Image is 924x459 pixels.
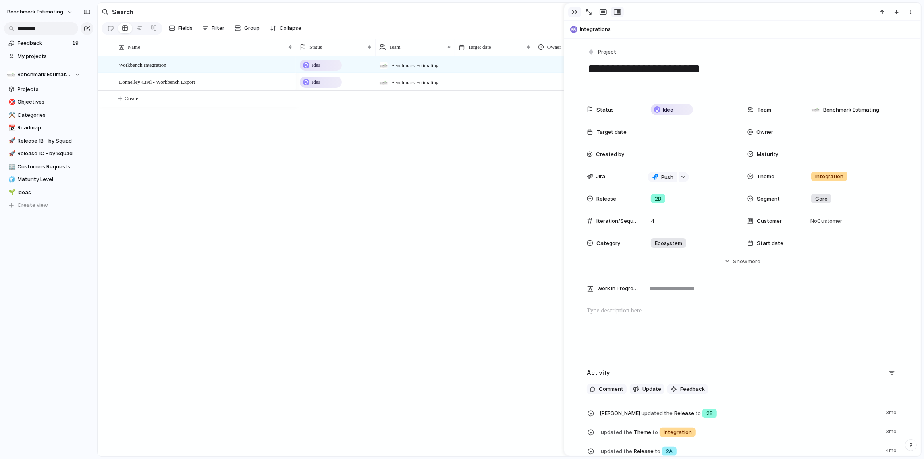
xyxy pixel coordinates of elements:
a: 🧊Maturity Level [4,174,83,185]
span: Create [125,94,138,102]
span: Fields [178,24,193,32]
button: 🧊 [7,175,15,183]
button: 🏢 [7,163,15,171]
div: 📅Roadmap [4,122,83,134]
span: Created by [596,150,624,158]
span: No Customer [808,217,842,225]
button: 🚀 [7,137,15,145]
button: ⚒️ [7,111,15,119]
span: to [655,447,661,455]
span: Benchmark Estimating [823,106,879,114]
span: Work in Progress [597,285,638,293]
span: Roadmap [18,124,81,132]
span: 3mo [886,426,898,436]
span: Donnelley Civil - Workbench Export [119,77,195,86]
button: Update [630,384,664,394]
span: Show [733,258,748,266]
a: Projects [4,83,83,95]
span: Maturity [757,150,778,158]
span: Comment [599,385,623,393]
span: Theme [600,426,881,438]
span: Release [596,195,616,203]
a: My projects [4,50,83,62]
span: 3mo [886,407,898,417]
span: Release [600,407,881,419]
a: ⚒️Categories [4,109,83,121]
button: Create view [4,199,83,211]
div: 🏢 [8,162,14,171]
span: 2A [666,447,673,455]
div: ⚒️ [8,110,14,120]
span: Objectives [18,98,81,106]
span: Filter [212,24,224,32]
button: Comment [587,384,627,394]
span: Benchmark Estimating [391,79,439,87]
span: Release 1B - by Squad [18,137,81,145]
span: Benchmark Estimating [18,71,71,79]
span: Name [128,43,140,51]
div: 🌱 [8,188,14,197]
div: 📅 [8,123,14,133]
button: Filter [199,22,228,35]
span: Ecosystem [655,239,682,247]
span: 2B [655,195,661,203]
span: to [696,409,701,417]
button: Push [648,172,677,182]
span: Projects [18,85,81,93]
button: Project [586,46,619,58]
a: 🏢Customers Requests [4,161,83,173]
button: Benchmark Estimating [4,6,77,18]
a: 🚀Release 1C - by Squad [4,148,83,160]
div: 🚀 [8,136,14,145]
div: 🧊 [8,175,14,184]
span: Owner [756,128,773,136]
span: My projects [18,52,81,60]
span: Customer [757,217,782,225]
span: Benchmark Estimating [7,8,63,16]
div: 🎯 [8,98,14,107]
button: Feedback [667,384,708,394]
span: Idea [312,78,320,86]
span: Push [661,174,673,181]
a: Feedback19 [4,37,83,49]
div: 🚀 [8,149,14,158]
span: Feedback [680,385,705,393]
span: Benchmark Estimating [391,62,439,69]
span: Start date [757,239,783,247]
span: Target date [468,43,491,51]
span: Workbench Integration [119,60,166,69]
span: Customers Requests [18,163,81,171]
button: 📅 [7,124,15,132]
span: Release [600,445,881,457]
span: Team [757,106,771,114]
span: 4 [648,217,658,225]
span: Idea [312,61,320,69]
a: 🌱Ideas [4,187,83,199]
span: Segment [757,195,780,203]
span: updated the [601,447,633,455]
a: 🚀Release 1B - by Squad [4,135,83,147]
span: Jira [596,173,605,181]
span: Collapse [280,24,301,32]
a: 🎯Objectives [4,96,83,108]
button: Benchmark Estimating [4,69,83,81]
span: Group [244,24,260,32]
span: Idea [663,106,673,114]
span: Create view [18,201,48,209]
button: Fields [166,22,196,35]
span: 19 [72,39,80,47]
span: Integration [815,173,843,181]
button: Showmore [587,254,898,268]
span: Release 1C - by Squad [18,150,81,158]
span: Categories [18,111,81,119]
span: Project [598,48,616,56]
span: Status [596,106,614,114]
span: Team [389,43,401,51]
span: [PERSON_NAME] [600,409,640,417]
